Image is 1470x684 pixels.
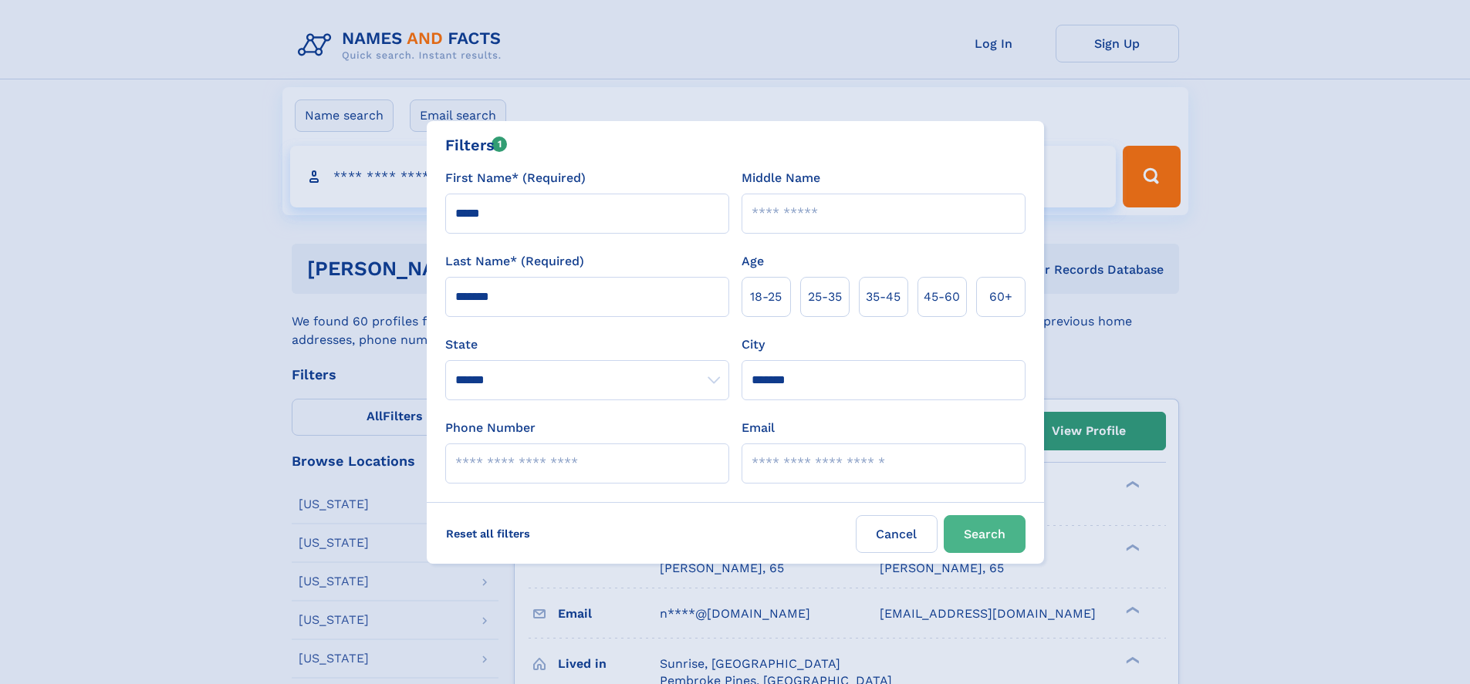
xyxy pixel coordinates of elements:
label: First Name* (Required) [445,169,586,187]
label: City [742,335,765,354]
label: Reset all filters [436,515,540,552]
label: Phone Number [445,419,536,437]
label: Cancel [856,515,938,553]
span: 60+ [989,288,1012,306]
label: State [445,335,729,354]
label: Email [742,419,775,437]
div: Filters [445,133,508,157]
span: 35‑45 [866,288,901,306]
span: 25‑35 [808,288,842,306]
span: 18‑25 [750,288,782,306]
label: Middle Name [742,169,820,187]
button: Search [944,515,1026,553]
span: 45‑60 [924,288,960,306]
label: Age [742,252,764,271]
label: Last Name* (Required) [445,252,584,271]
